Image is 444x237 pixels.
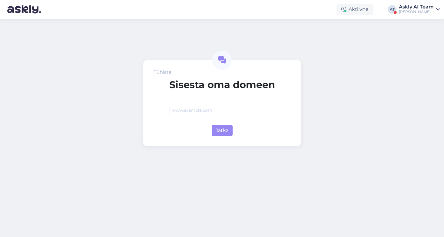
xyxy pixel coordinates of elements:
[154,69,171,76] div: Tühista
[169,79,275,91] h2: Sisesta oma domeen
[388,5,396,14] div: AT
[399,5,440,14] a: Askly AI Team[PERSON_NAME]
[399,9,434,14] div: [PERSON_NAME]
[169,106,275,115] input: www.example.com
[212,125,233,136] button: Jätka
[336,4,373,15] div: Aktiivne
[399,5,434,9] div: Askly AI Team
